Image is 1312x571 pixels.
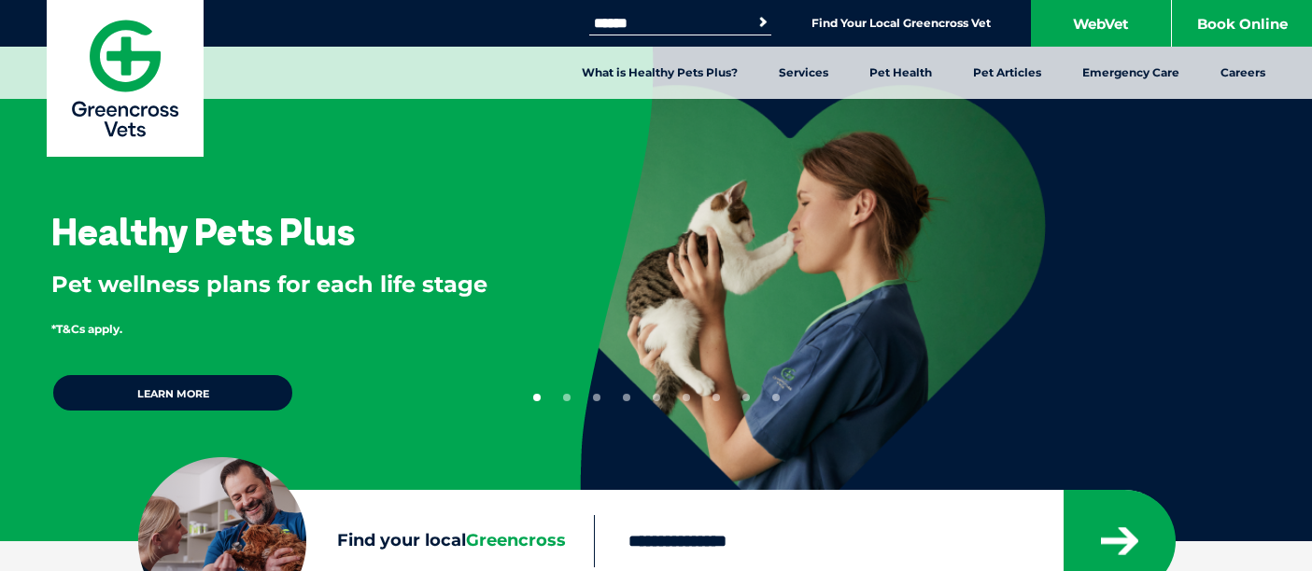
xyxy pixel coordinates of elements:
[952,47,1062,99] a: Pet Articles
[533,394,541,401] button: 1 of 9
[51,322,122,336] span: *T&Cs apply.
[849,47,952,99] a: Pet Health
[742,394,750,401] button: 8 of 9
[772,394,780,401] button: 9 of 9
[653,394,660,401] button: 5 of 9
[623,394,630,401] button: 4 of 9
[712,394,720,401] button: 7 of 9
[754,13,772,32] button: Search
[593,394,600,401] button: 3 of 9
[1062,47,1200,99] a: Emergency Care
[683,394,690,401] button: 6 of 9
[563,394,571,401] button: 2 of 9
[51,373,294,412] a: Learn more
[561,47,758,99] a: What is Healthy Pets Plus?
[138,527,594,555] label: Find your local
[811,16,991,31] a: Find Your Local Greencross Vet
[758,47,849,99] a: Services
[51,269,519,300] p: Pet wellness plans for each life stage
[51,213,355,250] h3: Healthy Pets Plus
[466,530,566,550] span: Greencross
[1200,47,1286,99] a: Careers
